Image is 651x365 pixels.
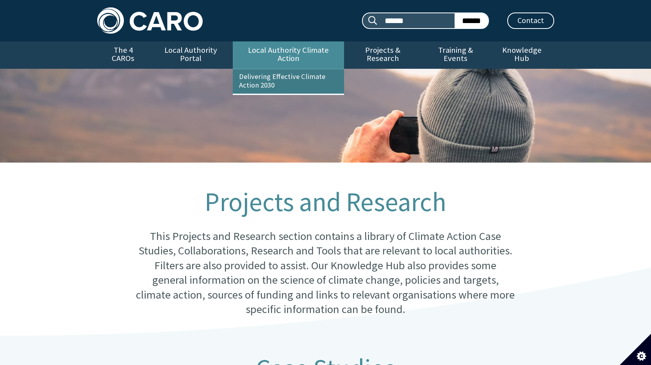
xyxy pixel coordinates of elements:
a: Contact [507,13,554,29]
a: Knowledge Hub [490,41,554,69]
a: Delivering Effective Climate Action 2030 [233,69,344,93]
a: Local Authority Portal [149,41,233,69]
h1: Projects and Research [136,188,515,216]
a: Training & Events [421,41,490,69]
button: Set cookie preferences [620,334,651,365]
p: This Projects and Research section contains a library of Climate Action Case Studies, Collaborati... [136,229,515,317]
a: Local Authority Climate Action [233,41,344,69]
a: The 4 CAROs [97,41,149,69]
a: Projects & Research [344,41,421,69]
img: Caro logo [97,7,203,34]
